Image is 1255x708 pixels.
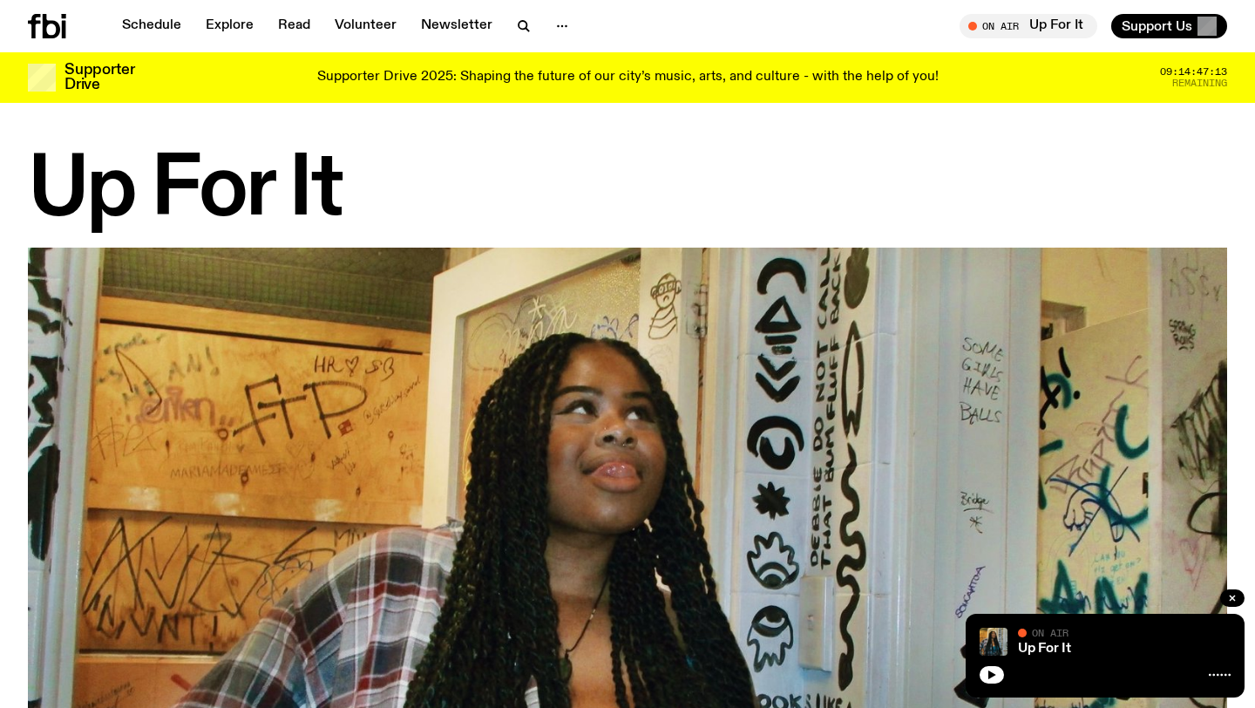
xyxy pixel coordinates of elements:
[28,152,1227,230] h1: Up For It
[1111,14,1227,38] button: Support Us
[268,14,321,38] a: Read
[195,14,264,38] a: Explore
[1032,627,1068,638] span: On Air
[1122,18,1192,34] span: Support Us
[324,14,407,38] a: Volunteer
[980,628,1007,656] img: Ify - a Brown Skin girl with black braided twists, looking up to the side with her tongue stickin...
[1160,67,1227,77] span: 09:14:47:13
[64,63,134,92] h3: Supporter Drive
[410,14,503,38] a: Newsletter
[960,14,1097,38] button: On AirUp For It
[1172,78,1227,88] span: Remaining
[317,70,939,85] p: Supporter Drive 2025: Shaping the future of our city’s music, arts, and culture - with the help o...
[112,14,192,38] a: Schedule
[1018,642,1071,656] a: Up For It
